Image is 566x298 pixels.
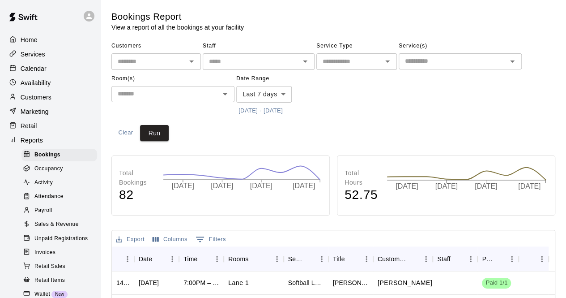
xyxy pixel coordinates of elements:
button: Open [506,55,519,68]
span: Customers [111,39,201,53]
a: Invoices [21,246,101,259]
a: Sales & Revenue [21,218,101,232]
p: View a report of all the bookings at your facility [111,23,244,32]
div: Charlotte Cornely [333,278,369,287]
p: Lane 1 [228,278,249,288]
a: Services [7,48,94,61]
a: Bookings [21,148,101,162]
button: Sort [523,253,536,265]
button: Menu [464,252,477,266]
span: Room(s) [111,72,234,86]
span: Staff [203,39,315,53]
div: Time [183,246,197,272]
div: Attendance [21,190,97,203]
button: Show filters [193,232,228,246]
h5: Bookings Report [111,11,244,23]
div: Service [284,246,328,272]
div: Staff [433,246,477,272]
p: Total Bookings [119,168,154,187]
div: Payroll [21,204,97,217]
span: Service Type [316,39,397,53]
div: Date [139,246,152,272]
span: Payroll [34,206,52,215]
a: Home [7,33,94,47]
button: Open [219,88,231,100]
div: Title [328,246,373,272]
button: Sort [248,253,261,265]
h4: 52.75 [345,187,378,203]
span: Service(s) [399,39,522,53]
div: Customers [373,246,433,272]
a: Availability [7,76,94,90]
div: Activity [21,177,97,189]
p: Calendar [21,64,47,73]
p: Marketing [21,107,49,116]
button: Open [299,55,311,68]
button: [DATE] - [DATE] [236,104,285,118]
a: Customers [7,91,94,104]
p: Availability [21,78,51,87]
button: Sort [152,253,165,265]
span: Sales & Revenue [34,220,79,229]
div: Payment [477,246,519,272]
button: Open [381,55,394,68]
div: Notes [519,246,549,272]
a: Retail Items [21,273,101,287]
div: Customers [378,246,407,272]
div: Unpaid Registrations [21,233,97,245]
a: Marketing [7,105,94,118]
button: Menu [505,252,519,266]
button: Sort [451,253,463,265]
a: Retail [7,119,94,133]
div: Bookings [21,149,97,161]
button: Sort [345,253,357,265]
span: Unpaid Registrations [34,234,88,243]
p: Total Hours [345,168,378,187]
button: Select columns [150,233,190,246]
tspan: [DATE] [172,182,194,190]
button: Sort [302,253,315,265]
a: Occupancy [21,162,101,176]
p: John Cornely [378,278,432,288]
button: Export [114,233,147,246]
p: Reports [21,136,43,145]
span: Occupancy [34,164,63,173]
a: Retail Sales [21,259,101,273]
div: Occupancy [21,163,97,175]
tspan: [DATE] [435,182,458,190]
p: Services [21,50,45,59]
div: ID [112,246,134,272]
button: Menu [535,252,549,266]
button: Menu [121,252,134,266]
span: Bookings [34,151,60,160]
div: Rooms [224,246,283,272]
button: Menu [166,252,179,266]
a: Reports [7,134,94,147]
button: Menu [315,252,328,266]
span: Retail Sales [34,262,65,271]
span: Invoices [34,248,55,257]
a: Attendance [21,190,101,204]
tspan: [DATE] [518,182,540,190]
h4: 82 [119,187,154,203]
button: Sort [197,253,210,265]
div: Softball Lane Rental - 30 Minutes [288,278,324,287]
div: Retail Items [21,274,97,287]
span: New [51,292,68,297]
button: Menu [270,252,284,266]
p: Home [21,35,38,44]
button: Sort [116,253,129,265]
div: Payment [482,246,493,272]
div: Time [179,246,224,272]
button: Run [140,125,169,142]
div: Calendar [7,62,94,75]
tspan: [DATE] [211,182,233,190]
div: Wed, Sep 17, 2025 [139,278,159,287]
